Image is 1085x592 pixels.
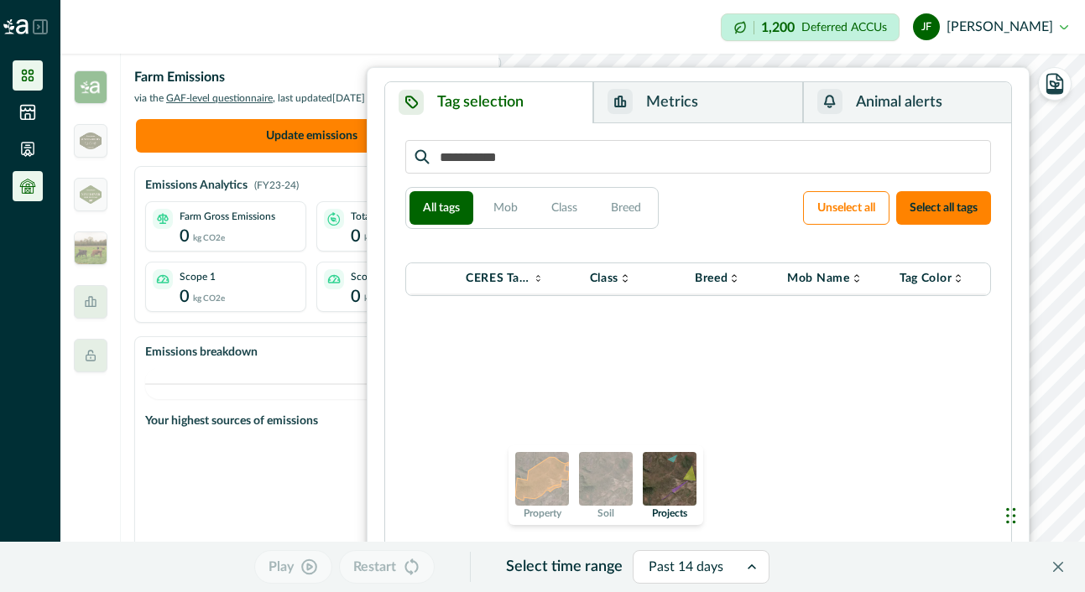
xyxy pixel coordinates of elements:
img: insight_readygraze-175b0a17.jpg [74,231,107,265]
button: Close [1045,553,1072,580]
button: Tag selection [385,82,593,123]
button: Restart [339,550,435,584]
p: kg CO2e [193,289,225,305]
p: Emissions Analytics [145,177,248,195]
p: Total Carbon Sequestered [351,209,465,224]
p: Select time range [506,556,623,579]
p: 0 [180,224,190,249]
p: Deferred ACCUs [801,21,887,34]
button: All tags [409,191,473,225]
p: Scope 1 [180,269,216,284]
p: kg CO2e [364,229,396,245]
div: Drag [1006,491,1016,541]
p: Breed [695,272,728,285]
p: Projects [652,508,687,518]
p: Scope 2 [351,269,387,284]
p: (FY23-24) [254,178,299,193]
p: Farm Gross Emissions [180,209,275,224]
button: Unselect all [803,191,889,225]
p: Class [590,272,619,285]
p: CERES Tag VID [466,272,533,285]
button: Class [538,191,591,225]
button: Play [254,550,332,584]
button: Select all tags [896,191,991,225]
button: Animal alerts [803,82,1011,123]
p: Soil [597,508,614,518]
p: 0 [180,284,190,309]
p: Restart [353,557,396,577]
img: soil preview [579,452,633,506]
p: via the , last updated [DATE] [134,91,488,109]
img: Logo [3,19,29,34]
p: Your highest sources of emissions [145,413,318,430]
img: greenham_never_ever-a684a177.png [80,185,102,203]
img: greenham_logo-5a2340bd.png [80,132,102,149]
p: Tag Color [900,272,952,285]
svg: Emissions Breakdown [145,368,473,399]
p: Emissions breakdown [145,344,258,361]
p: 0 [351,224,361,249]
p: Mob Name [787,272,850,285]
p: 1,200 [761,21,795,34]
p: Play [269,557,294,577]
img: projects preview [643,452,696,506]
p: 0 [351,284,361,309]
iframe: Chat Widget [1001,474,1085,554]
img: property preview [515,452,569,506]
button: Update emissions [136,119,487,153]
button: Mob [480,191,531,225]
span: GAF-level questionnaire [166,93,273,103]
p: kg CO2e [193,229,225,245]
button: Metrics [593,82,802,123]
canvas: Map [498,54,1085,592]
p: Property [524,508,561,518]
button: jack francis[PERSON_NAME] [913,7,1068,47]
button: Breed [597,191,655,225]
p: kg CO2e [364,289,396,305]
p: Farm Emissions [134,67,225,87]
img: insight_carbon-39e2b7a3.png [74,70,107,104]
